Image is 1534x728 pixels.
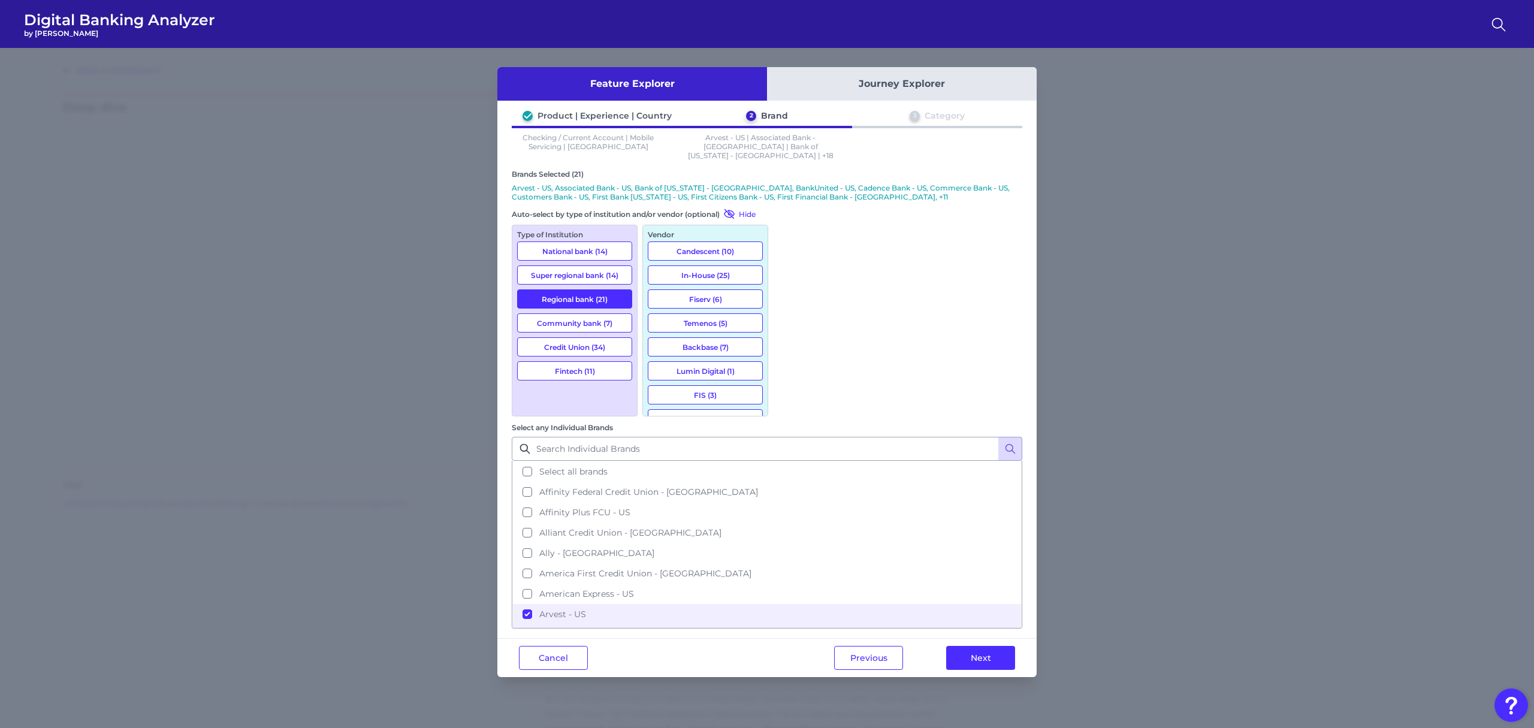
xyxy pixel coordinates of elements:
button: Feature Explorer [497,67,767,101]
button: Next [946,646,1015,670]
div: Category [925,110,965,121]
button: In-House (25) [648,265,763,285]
p: Checking / Current Account | Mobile Servicing | [GEOGRAPHIC_DATA] [512,133,665,160]
span: America First Credit Union - [GEOGRAPHIC_DATA] [539,568,751,579]
p: Arvest - US | Associated Bank - [GEOGRAPHIC_DATA] | Bank of [US_STATE] - [GEOGRAPHIC_DATA] | +18 [684,133,838,160]
div: 2 [746,111,756,121]
button: Affinity Federal Credit Union - [GEOGRAPHIC_DATA] [513,482,1021,502]
span: American Express - US [539,588,634,599]
span: Select all brands [539,466,608,477]
button: Associated Bank - US [513,624,1021,645]
div: Brand [761,110,788,121]
button: Candescent (10) [648,241,763,261]
button: Fintech (11) [517,361,632,380]
span: Digital Banking Analyzer [24,11,215,29]
button: Temenos (5) [648,313,763,333]
div: Product | Experience | Country [537,110,672,121]
button: Cancel [519,646,588,670]
button: America First Credit Union - [GEOGRAPHIC_DATA] [513,563,1021,584]
button: Previous [834,646,903,670]
span: Alliant Credit Union - [GEOGRAPHIC_DATA] [539,527,721,538]
label: Select any Individual Brands [512,423,613,432]
button: Open Resource Center [1494,688,1528,722]
div: 3 [910,111,920,121]
div: Type of Institution [517,230,632,239]
button: Journey Explorer [767,67,1037,101]
button: Hide [720,208,756,220]
button: Backbase (7) [648,337,763,357]
button: Affinity Plus FCU - US [513,502,1021,522]
div: Brands Selected (21) [512,170,1022,179]
button: Super regional bank (14) [517,265,632,285]
button: FIS (3) [648,385,763,404]
span: Affinity Plus FCU - US [539,507,630,518]
button: Fiserv (6) [648,289,763,309]
button: National bank (14) [517,241,632,261]
div: Auto-select by type of institution and/or vendor (optional) [512,208,768,220]
button: Select all brands [513,461,1021,482]
span: Affinity Federal Credit Union - [GEOGRAPHIC_DATA] [539,487,758,497]
button: Community bank (7) [517,313,632,333]
input: Search Individual Brands [512,437,1022,461]
button: Alliant Credit Union - [GEOGRAPHIC_DATA] [513,522,1021,543]
span: by [PERSON_NAME] [24,29,215,38]
button: American Express - US [513,584,1021,604]
span: Arvest - US [539,609,586,620]
button: Regional bank (21) [517,289,632,309]
button: Alkami (8) [648,409,763,428]
button: Lumin Digital (1) [648,361,763,380]
span: Ally - [GEOGRAPHIC_DATA] [539,548,654,558]
p: Arvest - US, Associated Bank - US, Bank of [US_STATE] - [GEOGRAPHIC_DATA], BankUnited - US, Caden... [512,183,1022,201]
button: Credit Union (34) [517,337,632,357]
button: Ally - [GEOGRAPHIC_DATA] [513,543,1021,563]
button: Arvest - US [513,604,1021,624]
div: Vendor [648,230,763,239]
